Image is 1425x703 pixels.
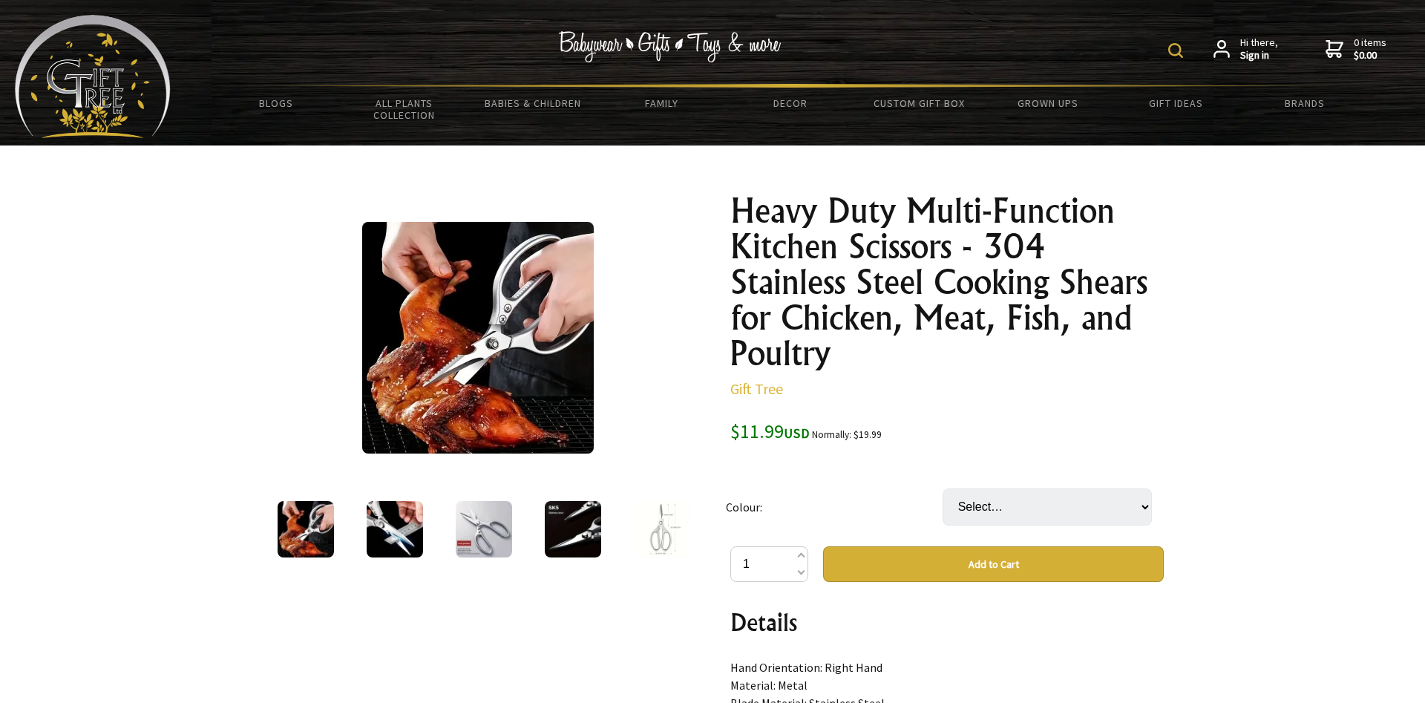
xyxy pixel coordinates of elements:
a: Gift Tree [730,379,783,398]
a: Decor [726,88,854,119]
a: BLOGS [212,88,340,119]
img: Heavy Duty Multi-Function Kitchen Scissors - 304 Stainless Steel Cooking Shears for Chicken, Meat... [456,501,512,558]
span: Hi there, [1240,36,1278,62]
h2: Details [730,604,1164,640]
img: Babywear - Gifts - Toys & more [558,31,781,62]
img: product search [1168,43,1183,58]
strong: $0.00 [1354,49,1386,62]
a: Gift Ideas [1112,88,1240,119]
span: $11.99 [730,419,810,443]
a: All Plants Collection [340,88,468,131]
span: 0 items [1354,36,1386,62]
td: Colour: [726,468,943,546]
button: Add to Cart [823,546,1164,582]
small: Normally: $19.99 [812,428,882,441]
img: Heavy Duty Multi-Function Kitchen Scissors - 304 Stainless Steel Cooking Shears for Chicken, Meat... [278,501,334,558]
img: Heavy Duty Multi-Function Kitchen Scissors - 304 Stainless Steel Cooking Shears for Chicken, Meat... [367,501,423,558]
img: Babyware - Gifts - Toys and more... [15,15,171,138]
a: Babies & Children [469,88,597,119]
a: Brands [1241,88,1369,119]
h1: Heavy Duty Multi-Function Kitchen Scissors - 304 Stainless Steel Cooking Shears for Chicken, Meat... [730,193,1164,371]
a: Custom Gift Box [855,88,983,119]
img: Heavy Duty Multi-Function Kitchen Scissors - 304 Stainless Steel Cooking Shears for Chicken, Meat... [634,501,690,558]
img: Heavy Duty Multi-Function Kitchen Scissors - 304 Stainless Steel Cooking Shears for Chicken, Meat... [545,501,601,558]
img: Heavy Duty Multi-Function Kitchen Scissors - 304 Stainless Steel Cooking Shears for Chicken, Meat... [362,222,594,454]
a: Family [597,88,726,119]
a: Hi there,Sign in [1213,36,1278,62]
span: USD [784,425,810,442]
strong: Sign in [1240,49,1278,62]
a: 0 items$0.00 [1326,36,1386,62]
a: Grown Ups [983,88,1112,119]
